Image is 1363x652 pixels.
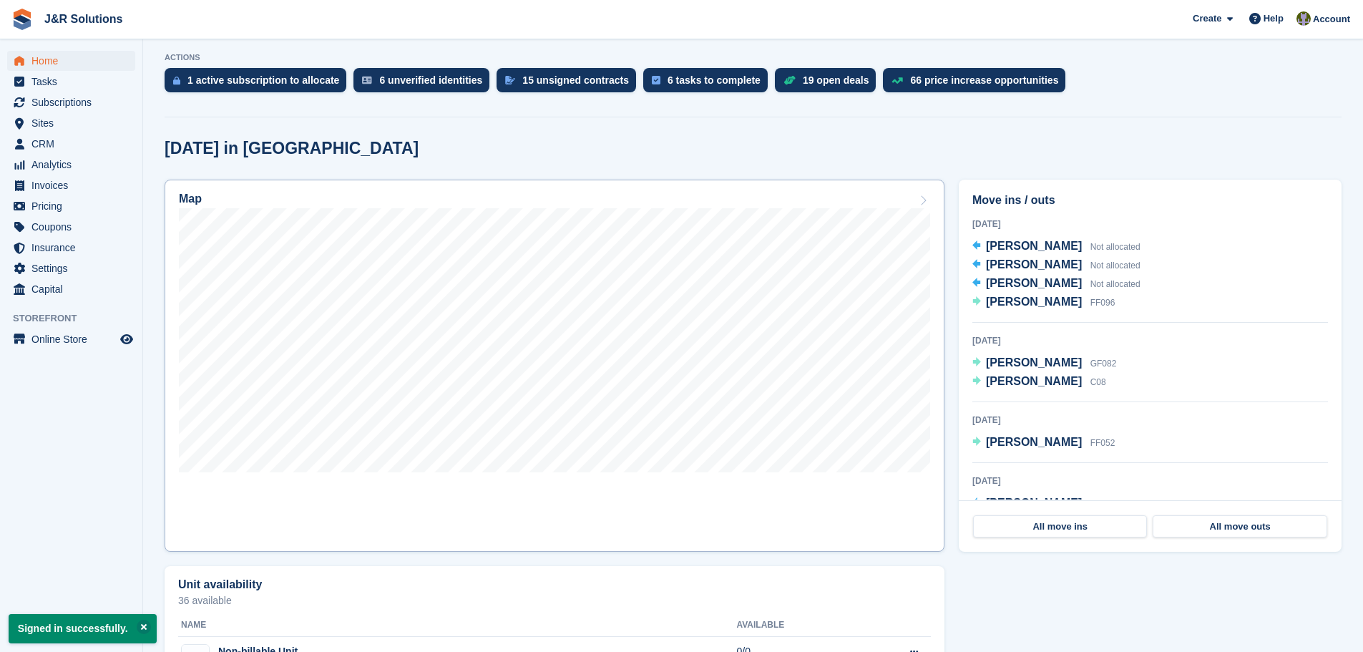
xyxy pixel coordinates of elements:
[178,595,931,605] p: 36 available
[31,72,117,92] span: Tasks
[497,68,643,99] a: 15 unsigned contracts
[972,354,1116,373] a: [PERSON_NAME] GF082
[652,76,660,84] img: task-75834270c22a3079a89374b754ae025e5fb1db73e45f91037f5363f120a921f8.svg
[986,240,1082,252] span: [PERSON_NAME]
[165,180,944,552] a: Map
[7,258,135,278] a: menu
[986,356,1082,369] span: [PERSON_NAME]
[736,614,856,637] th: Available
[986,497,1082,509] span: [PERSON_NAME]
[7,134,135,154] a: menu
[31,279,117,299] span: Capital
[179,193,202,205] h2: Map
[668,74,761,86] div: 6 tasks to complete
[11,9,33,30] img: stora-icon-8386f47178a22dfd0bd8f6a31ec36ba5ce8667c1dd55bd0f319d3a0aa187defe.svg
[7,51,135,71] a: menu
[1313,12,1350,26] span: Account
[1264,11,1284,26] span: Help
[972,256,1140,275] a: [PERSON_NAME] Not allocated
[1090,499,1140,509] span: Not allocated
[7,279,135,299] a: menu
[31,258,117,278] span: Settings
[9,614,157,643] p: Signed in successfully.
[31,155,117,175] span: Analytics
[39,7,128,31] a: J&R Solutions
[1090,377,1106,387] span: C08
[803,74,869,86] div: 19 open deals
[986,375,1082,387] span: [PERSON_NAME]
[783,75,796,85] img: deal-1b604bf984904fb50ccaf53a9ad4b4a5d6e5aea283cecdc64d6e3604feb123c2.svg
[972,495,1140,513] a: [PERSON_NAME] Not allocated
[178,578,262,591] h2: Unit availability
[7,92,135,112] a: menu
[353,68,497,99] a: 6 unverified identities
[1090,359,1117,369] span: GF082
[643,68,775,99] a: 6 tasks to complete
[1153,515,1327,538] a: All move outs
[7,238,135,258] a: menu
[7,196,135,216] a: menu
[31,51,117,71] span: Home
[1090,438,1115,448] span: FF052
[972,414,1328,427] div: [DATE]
[13,311,142,326] span: Storefront
[522,74,629,86] div: 15 unsigned contracts
[986,277,1082,289] span: [PERSON_NAME]
[178,614,736,637] th: Name
[972,192,1328,209] h2: Move ins / outs
[31,134,117,154] span: CRM
[972,334,1328,347] div: [DATE]
[165,139,419,158] h2: [DATE] in [GEOGRAPHIC_DATA]
[891,77,903,84] img: price_increase_opportunities-93ffe204e8149a01c8c9dc8f82e8f89637d9d84a8eef4429ea346261dce0b2c0.svg
[31,175,117,195] span: Invoices
[165,68,353,99] a: 1 active subscription to allocate
[187,74,339,86] div: 1 active subscription to allocate
[775,68,884,99] a: 19 open deals
[7,113,135,133] a: menu
[31,329,117,349] span: Online Store
[173,76,180,85] img: active_subscription_to_allocate_icon-d502201f5373d7db506a760aba3b589e785aa758c864c3986d89f69b8ff3...
[31,238,117,258] span: Insurance
[118,331,135,348] a: Preview store
[883,68,1073,99] a: 66 price increase opportunities
[31,196,117,216] span: Pricing
[910,74,1058,86] div: 66 price increase opportunities
[972,238,1140,256] a: [PERSON_NAME] Not allocated
[972,218,1328,230] div: [DATE]
[986,258,1082,271] span: [PERSON_NAME]
[31,113,117,133] span: Sites
[972,275,1140,293] a: [PERSON_NAME] Not allocated
[972,475,1328,487] div: [DATE]
[31,92,117,112] span: Subscriptions
[362,76,372,84] img: verify_identity-adf6edd0f0f0b5bbfe63781bf79b02c33cf7c696d77639b501bdc392416b5a36.svg
[973,515,1147,538] a: All move ins
[1090,261,1140,271] span: Not allocated
[972,293,1115,312] a: [PERSON_NAME] FF096
[1296,11,1311,26] img: Chris Dell
[972,434,1115,452] a: [PERSON_NAME] FF052
[505,76,515,84] img: contract_signature_icon-13c848040528278c33f63329250d36e43548de30e8caae1d1a13099fd9432cc5.svg
[31,217,117,237] span: Coupons
[1090,279,1140,289] span: Not allocated
[7,72,135,92] a: menu
[986,296,1082,308] span: [PERSON_NAME]
[7,217,135,237] a: menu
[1090,242,1140,252] span: Not allocated
[165,53,1342,62] p: ACTIONS
[7,155,135,175] a: menu
[1090,298,1115,308] span: FF096
[972,373,1106,391] a: [PERSON_NAME] C08
[379,74,482,86] div: 6 unverified identities
[7,175,135,195] a: menu
[7,329,135,349] a: menu
[986,436,1082,448] span: [PERSON_NAME]
[1193,11,1221,26] span: Create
